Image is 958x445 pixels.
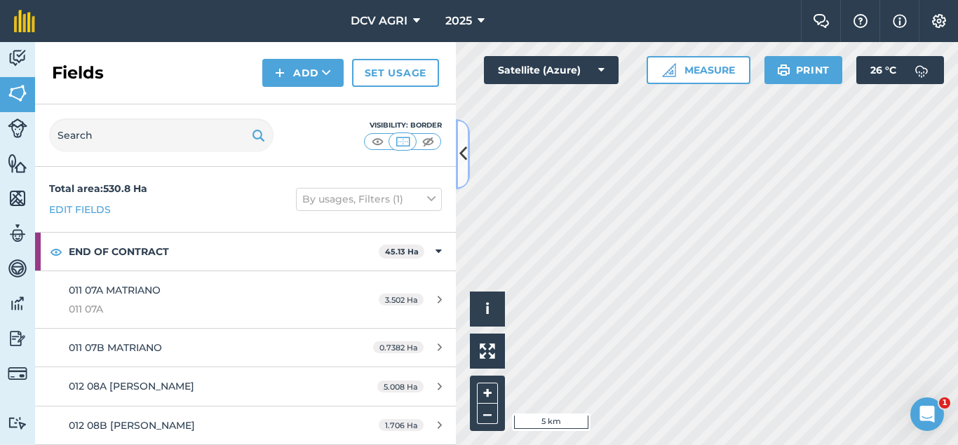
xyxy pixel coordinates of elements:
img: svg+xml;base64,PHN2ZyB4bWxucz0iaHR0cDovL3d3dy53My5vcmcvMjAwMC9zdmciIHdpZHRoPSI1NiIgaGVpZ2h0PSI2MC... [8,153,27,174]
img: svg+xml;base64,PD94bWwgdmVyc2lvbj0iMS4wIiBlbmNvZGluZz0idXRmLTgiPz4KPCEtLSBHZW5lcmF0b3I6IEFkb2JlIE... [8,328,27,349]
div: END OF CONTRACT45.13 Ha [35,233,456,271]
a: Set usage [352,59,439,87]
button: – [477,404,498,424]
img: Four arrows, one pointing top left, one top right, one bottom right and the last bottom left [480,343,495,359]
img: svg+xml;base64,PHN2ZyB4bWxucz0iaHR0cDovL3d3dy53My5vcmcvMjAwMC9zdmciIHdpZHRoPSIxNyIgaGVpZ2h0PSIxNy... [893,13,907,29]
span: DCV AGRI [351,13,407,29]
span: 2025 [445,13,472,29]
span: 1 [939,397,950,409]
button: By usages, Filters (1) [296,188,442,210]
div: Visibility: Border [363,120,442,131]
span: 1.706 Ha [379,419,424,431]
img: svg+xml;base64,PD94bWwgdmVyc2lvbj0iMS4wIiBlbmNvZGluZz0idXRmLTgiPz4KPCEtLSBHZW5lcmF0b3I6IEFkb2JlIE... [8,364,27,383]
img: svg+xml;base64,PHN2ZyB4bWxucz0iaHR0cDovL3d3dy53My5vcmcvMjAwMC9zdmciIHdpZHRoPSI1NiIgaGVpZ2h0PSI2MC... [8,83,27,104]
img: Two speech bubbles overlapping with the left bubble in the forefront [813,14,830,28]
span: 012 08A [PERSON_NAME] [69,380,194,392]
strong: END OF CONTRACT [69,233,379,271]
span: 0.7382 Ha [373,341,424,353]
input: Search [49,118,274,152]
strong: 45.13 Ha [385,247,419,256]
img: svg+xml;base64,PHN2ZyB4bWxucz0iaHR0cDovL3d3dy53My5vcmcvMjAwMC9zdmciIHdpZHRoPSIxOSIgaGVpZ2h0PSIyNC... [252,127,265,144]
img: A cog icon [931,14,947,28]
h2: Fields [52,62,104,84]
img: Ruler icon [662,63,676,77]
strong: Total area : 530.8 Ha [49,182,147,195]
img: svg+xml;base64,PHN2ZyB4bWxucz0iaHR0cDovL3d3dy53My5vcmcvMjAwMC9zdmciIHdpZHRoPSI1MCIgaGVpZ2h0PSI0MC... [369,135,386,149]
a: 011 07B MATRIANO0.7382 Ha [35,329,456,367]
span: i [485,300,490,317]
span: 3.502 Ha [379,294,424,306]
img: svg+xml;base64,PD94bWwgdmVyc2lvbj0iMS4wIiBlbmNvZGluZz0idXRmLTgiPz4KPCEtLSBHZW5lcmF0b3I6IEFkb2JlIE... [8,118,27,138]
img: svg+xml;base64,PD94bWwgdmVyc2lvbj0iMS4wIiBlbmNvZGluZz0idXRmLTgiPz4KPCEtLSBHZW5lcmF0b3I6IEFkb2JlIE... [8,223,27,244]
img: fieldmargin Logo [14,10,35,32]
img: svg+xml;base64,PHN2ZyB4bWxucz0iaHR0cDovL3d3dy53My5vcmcvMjAwMC9zdmciIHdpZHRoPSIxOCIgaGVpZ2h0PSIyNC... [50,243,62,260]
a: 012 08A [PERSON_NAME]5.008 Ha [35,367,456,405]
button: Add [262,59,344,87]
iframe: Intercom live chat [910,397,944,431]
span: 011 07A MATRIANO [69,284,161,296]
a: 011 07A MATRIANO011 07A3.502 Ha [35,271,456,328]
img: svg+xml;base64,PD94bWwgdmVyc2lvbj0iMS4wIiBlbmNvZGluZz0idXRmLTgiPz4KPCEtLSBHZW5lcmF0b3I6IEFkb2JlIE... [8,258,27,279]
img: svg+xml;base64,PD94bWwgdmVyc2lvbj0iMS4wIiBlbmNvZGluZz0idXRmLTgiPz4KPCEtLSBHZW5lcmF0b3I6IEFkb2JlIE... [8,48,27,69]
span: 012 08B [PERSON_NAME] [69,419,195,432]
img: svg+xml;base64,PHN2ZyB4bWxucz0iaHR0cDovL3d3dy53My5vcmcvMjAwMC9zdmciIHdpZHRoPSI1MCIgaGVpZ2h0PSI0MC... [394,135,412,149]
img: svg+xml;base64,PHN2ZyB4bWxucz0iaHR0cDovL3d3dy53My5vcmcvMjAwMC9zdmciIHdpZHRoPSIxNCIgaGVpZ2h0PSIyNC... [275,64,285,81]
img: svg+xml;base64,PHN2ZyB4bWxucz0iaHR0cDovL3d3dy53My5vcmcvMjAwMC9zdmciIHdpZHRoPSI1MCIgaGVpZ2h0PSI0MC... [419,135,437,149]
img: A question mark icon [852,14,869,28]
a: 012 08B [PERSON_NAME]1.706 Ha [35,406,456,444]
img: svg+xml;base64,PHN2ZyB4bWxucz0iaHR0cDovL3d3dy53My5vcmcvMjAwMC9zdmciIHdpZHRoPSI1NiIgaGVpZ2h0PSI2MC... [8,188,27,209]
img: svg+xml;base64,PHN2ZyB4bWxucz0iaHR0cDovL3d3dy53My5vcmcvMjAwMC9zdmciIHdpZHRoPSIxOSIgaGVpZ2h0PSIyNC... [777,62,790,78]
button: Measure [647,56,750,84]
span: 011 07A [69,301,332,317]
button: + [477,383,498,404]
button: 26 °C [856,56,944,84]
img: svg+xml;base64,PD94bWwgdmVyc2lvbj0iMS4wIiBlbmNvZGluZz0idXRmLTgiPz4KPCEtLSBHZW5lcmF0b3I6IEFkb2JlIE... [8,293,27,314]
span: 26 ° C [870,56,896,84]
img: svg+xml;base64,PD94bWwgdmVyc2lvbj0iMS4wIiBlbmNvZGluZz0idXRmLTgiPz4KPCEtLSBHZW5lcmF0b3I6IEFkb2JlIE... [908,56,936,84]
button: i [470,292,505,327]
button: Satellite (Azure) [484,56,619,84]
span: 5.008 Ha [377,381,424,392]
img: svg+xml;base64,PD94bWwgdmVyc2lvbj0iMS4wIiBlbmNvZGluZz0idXRmLTgiPz4KPCEtLSBHZW5lcmF0b3I6IEFkb2JlIE... [8,416,27,430]
span: 011 07B MATRIANO [69,341,162,354]
a: Edit fields [49,202,111,217]
button: Print [764,56,843,84]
